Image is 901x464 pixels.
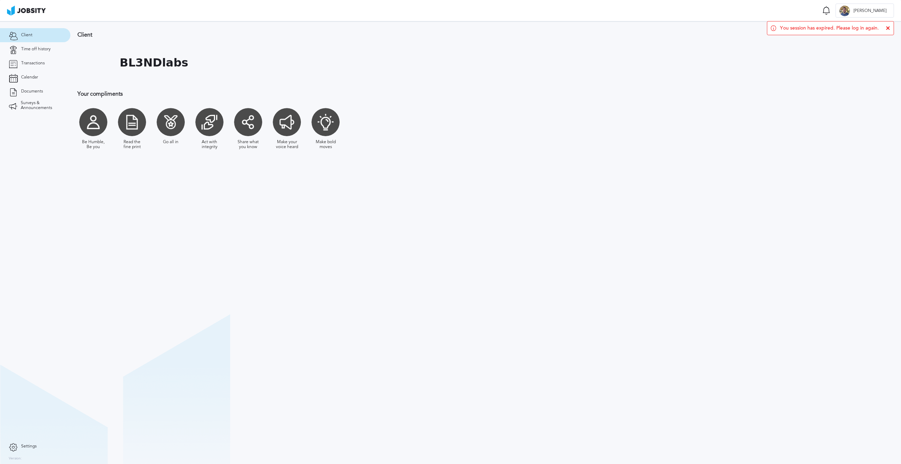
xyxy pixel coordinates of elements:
h1: BL3NDlabs [120,56,188,69]
span: Time off history [21,47,51,52]
div: Act with integrity [197,140,222,150]
label: Version: [9,457,22,461]
span: Client [21,33,32,38]
div: Be Humble, Be you [81,140,106,150]
span: Surveys & Announcements [21,101,62,110]
span: Calendar [21,75,38,80]
div: Go all in [163,140,178,145]
h3: Your compliments [77,91,459,97]
div: Share what you know [236,140,260,150]
span: You session has expired. Please log in again. [780,25,879,31]
button: G[PERSON_NAME] [836,4,894,18]
span: Transactions [21,61,45,66]
span: [PERSON_NAME] [850,8,890,13]
div: G [839,6,850,16]
div: Read the fine print [120,140,144,150]
div: Make your voice heard [275,140,299,150]
span: Settings [21,444,37,449]
div: Make bold moves [313,140,338,150]
h3: Client [77,32,459,38]
img: ab4bad089aa723f57921c736e9817d99.png [7,6,46,15]
span: Documents [21,89,43,94]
